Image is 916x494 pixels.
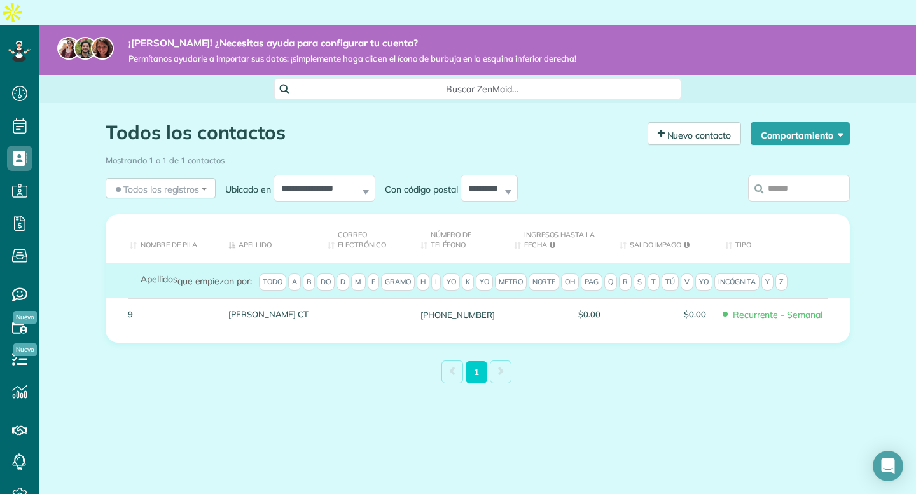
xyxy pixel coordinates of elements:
[225,184,271,195] font: Ubicado en
[340,277,345,286] font: D
[91,37,114,60] img: michelle-19f622bdf1676172e81f8f8fba1fb50e276960ebfe0243fe18214015130c80e4.jpg
[411,214,504,263] th: Número de teléfono: activar para ordenar la columna en orden ascendente
[532,277,556,286] font: norte
[371,277,375,286] font: F
[447,277,456,286] font: Yo
[761,130,833,141] font: Comportamiento
[141,240,197,249] font: Nombre de pila
[684,277,690,286] font: V
[16,345,34,353] font: Nuevo
[321,277,331,286] font: do
[177,275,252,286] font: que empiezan por:
[474,367,479,377] font: 1
[585,277,599,286] font: PAG
[355,277,363,286] font: mi
[106,214,219,263] th: Nombre: activar para ordenar la columna en orden ascendente
[263,277,282,286] font: Todo
[648,122,741,145] a: Nuevo contacto
[292,277,297,286] font: A
[466,361,487,383] a: 1
[733,309,822,320] font: Recurrente - Semanal
[480,277,489,286] font: Yo
[779,277,784,286] font: Z
[524,230,595,249] font: Ingresos hasta la fecha
[106,120,286,144] font: Todos los contactos
[735,240,751,249] font: Tipo
[141,273,177,285] font: Apellidos
[466,277,470,286] font: K
[610,214,716,263] th: Saldo impago: activar para ordenar la columna en orden ascendente
[228,309,309,319] font: [PERSON_NAME] CT
[318,214,411,263] th: Correo electrónico: activar para ordenar la columna en orden ascendente
[385,184,458,195] font: Con código postal
[338,230,386,249] font: Correo electrónico
[499,277,523,286] font: METRO
[420,310,494,320] font: [PHONE_NUMBER]
[699,277,709,286] font: Yo
[57,37,80,60] img: maria-72a9807cf96188c08ef61303f053569d2e2a8a1cde33d635c8a3ac13582a053d.jpg
[435,277,437,286] font: I
[718,277,756,286] font: incógnita
[667,130,731,141] font: Nuevo contacto
[16,313,34,321] font: Nuevo
[219,214,318,263] th: Apellido: activar para ordenar la columna en orden descendente
[873,451,903,481] div: Abrir Intercom Messenger
[765,277,770,286] font: Y
[504,214,610,263] th: Ingresos hasta la fecha: activar para ordenar la columna en orden ascendente
[128,309,133,319] font: 9
[630,240,682,249] font: Saldo impago
[431,230,471,249] font: Número de teléfono
[106,155,225,165] font: Mostrando 1 a 1 de 1 contactos
[637,277,642,286] font: S
[751,122,850,145] button: Comportamiento
[239,240,272,249] font: Apellido
[684,309,706,319] font: $0.00
[128,310,209,319] a: 9
[228,310,309,319] a: [PERSON_NAME] CT
[665,277,675,286] font: Tú
[385,277,411,286] font: GRAMO
[128,53,576,64] font: Permítanos ayudarle a importar sus datos: ¡simplemente haga clic en el ícono de burbuja en la esq...
[128,37,418,49] font: ¡[PERSON_NAME]! ¿Necesitas ayuda para configurar tu cuenta?
[565,277,575,286] font: Oh
[74,37,97,60] img: jorge-587dff0eeaa6aab1f244e6dc62b8924c3b6ad411094392a53c71c6c4a576187d.jpg
[651,277,656,286] font: T
[716,214,850,263] th: Tipo: activar para ordenar la columna en orden ascendente
[608,277,613,286] font: Q
[578,309,600,319] font: $0.00
[307,277,311,286] font: B
[420,277,426,286] font: H
[123,184,199,195] font: Todos los registros
[623,277,628,286] font: R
